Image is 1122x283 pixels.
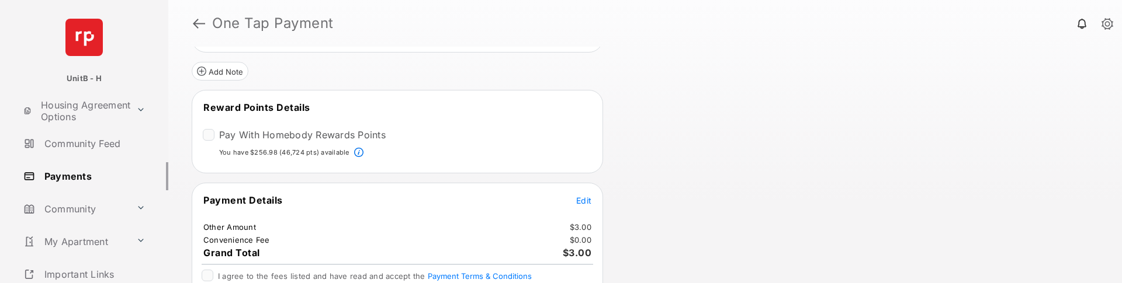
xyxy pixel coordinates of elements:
span: I agree to the fees listed and have read and accept the [218,271,532,281]
td: $3.00 [569,222,592,232]
td: $0.00 [569,235,592,245]
a: My Apartment [19,228,131,256]
span: Grand Total [203,247,260,258]
button: I agree to the fees listed and have read and accept the [428,271,532,281]
p: UnitB - H [67,73,102,85]
strong: One Tap Payment [212,16,334,30]
a: Housing Agreement Options [19,97,131,125]
a: Community [19,195,131,223]
button: Add Note [192,62,248,81]
span: Reward Points Details [203,102,310,113]
td: Other Amount [203,222,257,232]
p: You have $256.98 (46,724 pts) available [219,148,349,158]
span: Edit [576,195,591,205]
td: Convenience Fee [203,235,271,245]
button: Edit [576,194,591,206]
span: Payment Details [203,194,283,206]
a: Payments [19,162,168,190]
img: svg+xml;base64,PHN2ZyB4bWxucz0iaHR0cDovL3d3dy53My5vcmcvMjAwMC9zdmciIHdpZHRoPSI2NCIgaGVpZ2h0PSI2NC... [65,19,103,56]
a: Community Feed [19,130,168,158]
span: $3.00 [563,247,592,258]
label: Pay With Homebody Rewards Points [219,129,386,141]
